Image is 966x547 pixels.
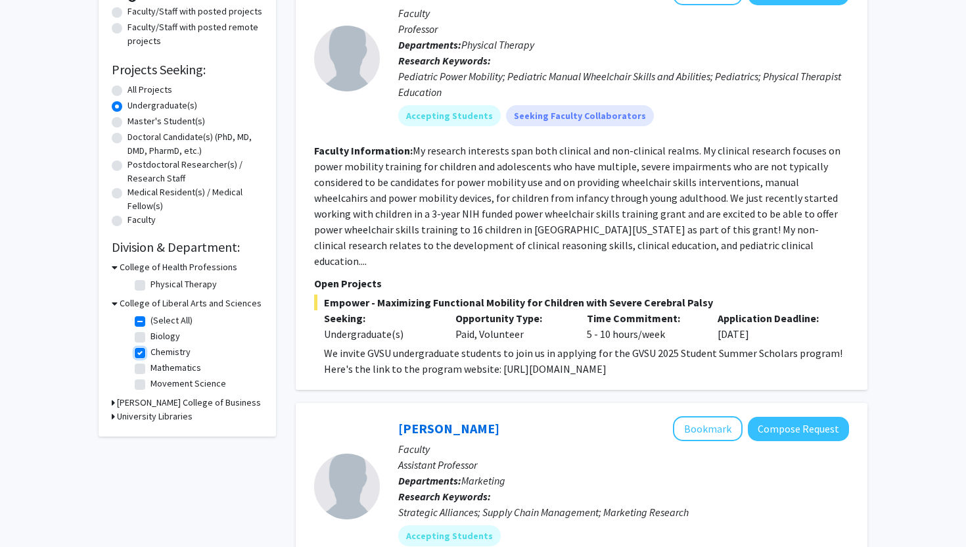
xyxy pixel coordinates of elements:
label: Postdoctoral Researcher(s) / Research Staff [127,158,263,185]
b: Research Keywords: [398,54,491,67]
p: Professor [398,21,849,37]
mat-chip: Accepting Students [398,105,501,126]
button: Compose Request to Anton Fenik [748,417,849,441]
label: Faculty [127,213,156,227]
p: Faculty [398,5,849,21]
p: Seeking: [324,310,436,326]
p: Assistant Professor [398,457,849,473]
b: Faculty Information: [314,144,413,157]
button: Add Anton Fenik to Bookmarks [673,416,743,441]
p: Open Projects [314,275,849,291]
span: Physical Therapy [461,38,534,51]
label: Faculty/Staff with posted remote projects [127,20,263,48]
div: Undergraduate(s) [324,326,436,342]
div: Pediatric Power Mobility; Pediatric Manual Wheelchair Skills and Abilities; Pediatrics; Physical ... [398,68,849,100]
h2: Division & Department: [112,239,263,255]
span: Empower - Maximizing Functional Mobility for Children with Severe Cerebral Palsy [314,295,849,310]
div: Paid, Volunteer [446,310,577,342]
h3: University Libraries [117,410,193,423]
mat-chip: Seeking Faculty Collaborators [506,105,654,126]
label: Chemistry [150,345,191,359]
iframe: Chat [10,488,56,537]
label: (Select All) [150,314,193,327]
h3: [PERSON_NAME] College of Business [117,396,261,410]
p: We invite GVSU undergraduate students to join us in applying for the GVSU 2025 Student Summer Sch... [324,345,849,377]
b: Departments: [398,38,461,51]
h2: Projects Seeking: [112,62,263,78]
p: Opportunity Type: [455,310,567,326]
label: Doctoral Candidate(s) (PhD, MD, DMD, PharmD, etc.) [127,130,263,158]
fg-read-more: My research interests span both clinical and non-clinical realms. My clinical research focuses on... [314,144,840,268]
p: Faculty [398,441,849,457]
label: Movement Science [150,377,226,391]
span: Marketing [461,474,505,487]
label: Master's Student(s) [127,114,205,128]
h3: College of Health Professions [120,260,237,274]
h3: College of Liberal Arts and Sciences [120,297,262,310]
b: Research Keywords: [398,490,491,503]
label: Medical Resident(s) / Medical Fellow(s) [127,185,263,213]
label: Undergraduate(s) [127,99,197,112]
label: Faculty/Staff with posted projects [127,5,262,18]
label: Physical Therapy [150,277,217,291]
label: Biology [150,329,180,343]
div: 5 - 10 hours/week [577,310,708,342]
label: Mathematics [150,361,201,375]
b: Departments: [398,474,461,487]
p: Time Commitment: [587,310,699,326]
a: [PERSON_NAME] [398,420,499,437]
div: Strategic Alliances; Supply Chain Management; Marketing Research [398,504,849,520]
mat-chip: Accepting Students [398,525,501,546]
p: Application Deadline: [718,310,829,326]
label: All Projects [127,83,172,97]
div: [DATE] [708,310,839,342]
